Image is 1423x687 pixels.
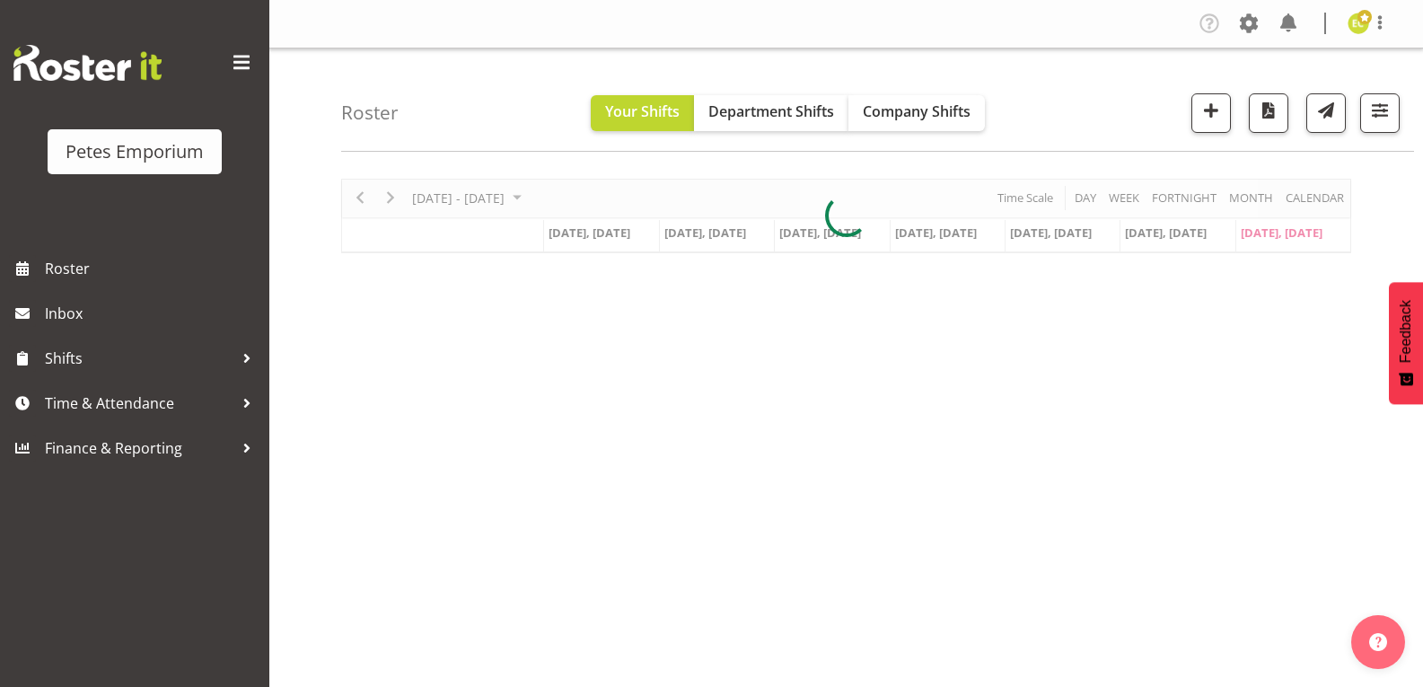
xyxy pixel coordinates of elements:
button: Download a PDF of the roster according to the set date range. [1249,93,1288,133]
div: Petes Emporium [66,138,204,165]
span: Department Shifts [708,101,834,121]
button: Feedback - Show survey [1389,282,1423,404]
span: Roster [45,255,260,282]
button: Department Shifts [694,95,848,131]
img: help-xxl-2.png [1369,633,1387,651]
img: emma-croft7499.jpg [1348,13,1369,34]
button: Company Shifts [848,95,985,131]
h4: Roster [341,102,399,123]
span: Finance & Reporting [45,435,233,462]
img: Rosterit website logo [13,45,162,81]
span: Shifts [45,345,233,372]
span: Inbox [45,300,260,327]
button: Your Shifts [591,95,694,131]
span: Feedback [1398,300,1414,363]
span: Company Shifts [863,101,971,121]
span: Time & Attendance [45,390,233,417]
span: Your Shifts [605,101,680,121]
button: Send a list of all shifts for the selected filtered period to all rostered employees. [1306,93,1346,133]
button: Filter Shifts [1360,93,1400,133]
button: Add a new shift [1191,93,1231,133]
